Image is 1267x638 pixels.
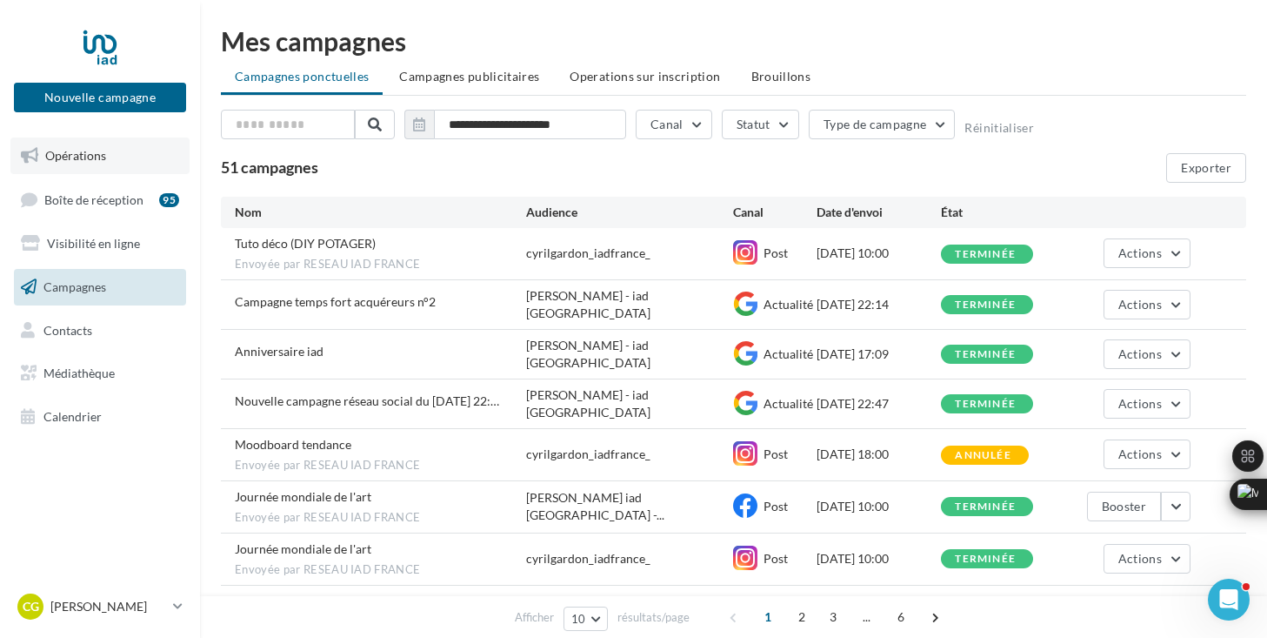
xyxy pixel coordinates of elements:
div: [DATE] 22:47 [817,395,941,413]
span: Actions [1118,551,1162,566]
div: terminée [955,501,1016,513]
span: 51 campagnes [221,158,318,177]
span: Afficher [515,609,554,626]
div: [DATE] 10:00 [817,550,941,567]
div: [DATE] 10:00 [817,245,941,262]
iframe: Intercom live chat [1208,579,1250,621]
span: Calendrier [43,409,102,424]
span: Post [764,551,788,566]
span: 3 [819,603,847,631]
div: [PERSON_NAME] - iad [GEOGRAPHIC_DATA] [526,386,734,421]
span: 6 [887,603,915,631]
span: Visibilité en ligne [47,236,140,251]
span: Actions [1118,245,1162,260]
button: Actions [1104,544,1190,574]
span: 2 [788,603,816,631]
div: terminée [955,554,1016,565]
a: Médiathèque [10,355,190,392]
span: Actualité [764,297,813,312]
div: [PERSON_NAME] - iad [GEOGRAPHIC_DATA] [526,594,734,628]
div: terminée [955,249,1016,260]
div: terminée [955,399,1016,410]
span: Post [764,245,788,260]
span: Actualité [764,396,813,411]
div: [PERSON_NAME] - iad [GEOGRAPHIC_DATA] [526,337,734,372]
span: Campagnes [43,279,106,294]
a: Boîte de réception95 [10,181,190,218]
span: [PERSON_NAME] iad [GEOGRAPHIC_DATA] -... [526,489,734,524]
div: Audience [526,204,734,221]
span: Campagne temps fort acquéreurs n°2 [235,294,436,309]
button: Exporter [1166,153,1246,183]
button: 10 [563,607,608,631]
span: Campagnes publicitaires [399,69,539,84]
div: cyrilgardon_iadfrance_ [526,550,650,567]
span: Envoyée par RESEAU IAD FRANCE [235,562,526,578]
span: ... [853,603,881,631]
a: Campagnes [10,269,190,306]
span: Post [764,447,788,461]
button: Type de campagne [809,110,956,139]
div: terminée [955,299,1016,311]
div: Date d'envoi [817,204,941,221]
span: Envoyée par RESEAU IAD FRANCE [235,510,526,526]
span: Diffusion de biens immos [235,594,372,608]
a: Calendrier [10,399,190,435]
span: Journée mondiale de l'art [235,489,371,504]
div: [PERSON_NAME] - iad [GEOGRAPHIC_DATA] [526,287,734,322]
span: Opérations [45,148,106,163]
span: Tuto déco (DIY POTAGER) [235,236,376,251]
p: [PERSON_NAME] [50,598,166,615]
span: Envoyée par RESEAU IAD FRANCE [235,458,526,473]
span: Operations sur inscription [570,69,720,84]
div: Nom [235,204,526,221]
button: Actions [1104,238,1190,268]
button: Statut [722,110,799,139]
span: 1 [754,603,782,631]
div: [DATE] 18:00 [817,446,941,463]
a: Contacts [10,312,190,349]
div: [DATE] 22:14 [817,296,941,313]
span: Brouillons [751,69,811,84]
span: 10 [571,612,586,626]
div: cyrilgardon_iadfrance_ [526,245,650,262]
button: Actions [1104,290,1190,319]
div: terminée [955,349,1016,360]
div: 95 [159,193,179,207]
span: Actions [1118,447,1162,461]
span: Anniversaire iad [235,344,323,359]
span: Moodboard tendance [235,437,351,452]
a: Visibilité en ligne [10,225,190,262]
div: cyrilgardon_iadfrance_ [526,446,650,463]
div: [DATE] 17:09 [817,346,941,363]
div: État [941,204,1065,221]
span: Contacts [43,322,92,337]
button: Canal [636,110,712,139]
button: Booster [1087,492,1161,521]
span: Actualité [764,346,813,361]
div: annulée [955,450,1010,461]
span: résultats/page [617,609,690,626]
div: [DATE] 10:00 [817,498,941,515]
span: Actions [1118,346,1162,361]
button: Nouvelle campagne [14,83,186,112]
span: Envoyée par RESEAU IAD FRANCE [235,257,526,272]
button: Actions [1104,339,1190,369]
span: Médiathèque [43,366,115,380]
span: Journée mondiale de l'art [235,541,371,556]
button: Actions [1104,389,1190,419]
a: Opérations [10,138,190,174]
span: Actions [1118,297,1162,312]
button: Actions [1104,440,1190,469]
div: Canal [733,204,817,221]
span: Post [764,499,788,514]
div: Mes campagnes [221,28,1246,54]
span: CG [23,598,39,615]
a: CG [PERSON_NAME] [14,590,186,623]
span: Actions [1118,396,1162,411]
span: Nouvelle campagne réseau social du 16-04-2025 22:44 [235,393,499,408]
span: Boîte de réception [44,191,143,206]
button: Réinitialiser [964,121,1034,135]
